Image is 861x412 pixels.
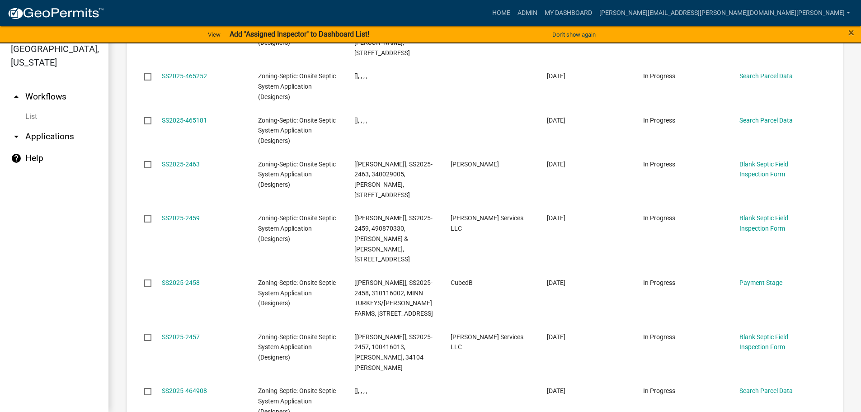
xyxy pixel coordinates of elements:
[739,279,782,286] a: Payment Stage
[643,333,675,341] span: In Progress
[739,214,788,232] a: Blank Septic Field Inspection Form
[848,26,854,39] span: ×
[11,131,22,142] i: arrow_drop_down
[354,279,433,317] span: [Jeff Rusness], SS2025-2458, 310116002, MINN TURKEYS/MICKELSON FARMS, 13796 CO HWY 43
[489,5,514,22] a: Home
[258,19,336,47] span: Zoning-Septic: Onsite Septic System Application (Designers)
[739,333,788,351] a: Blank Septic Field Inspection Form
[547,117,565,124] span: 08/18/2025
[547,333,565,341] span: 08/17/2025
[643,279,675,286] span: In Progress
[848,27,854,38] button: Close
[354,19,410,57] span: [], , 200312001, KENNETH R & LISA SWEDBERG, 37450 LITTLE WHITE EARTH LAKE RD
[162,387,207,394] a: SS2025-464908
[547,279,565,286] span: 08/17/2025
[549,27,599,42] button: Don't show again
[739,387,793,394] a: Search Parcel Data
[230,30,369,38] strong: Add "Assigned Inspector" to Dashboard List!
[547,161,565,168] span: 08/18/2025
[451,333,523,351] span: JenCo Services LLC
[354,117,367,124] span: [], , , ,
[11,153,22,164] i: help
[258,214,336,242] span: Zoning-Septic: Onsite Septic System Application (Designers)
[162,72,207,80] a: SS2025-465252
[11,91,22,102] i: arrow_drop_up
[643,161,675,168] span: In Progress
[354,72,367,80] span: [], , , ,
[354,333,433,371] span: [Jeff Rusness], SS2025-2457, 100416013, JOANNA JORDET, 34104 BORAH RD
[258,161,336,189] span: Zoning-Septic: Onsite Septic System Application (Designers)
[739,72,793,80] a: Search Parcel Data
[643,72,675,80] span: In Progress
[162,117,207,124] a: SS2025-465181
[451,214,523,232] span: JenCo Services LLC
[547,387,565,394] span: 08/17/2025
[162,214,200,222] a: SS2025-2459
[258,279,336,307] span: Zoning-Septic: Onsite Septic System Application (Designers)
[547,72,565,80] span: 08/18/2025
[451,161,499,168] span: Lenny
[258,333,336,361] span: Zoning-Septic: Onsite Septic System Application (Designers)
[354,214,433,263] span: [Jeff Rusness], SS2025-2459, 490870330, DANIEL I & KARI YAMANE, 918 WILLOW SPRINGS RD
[739,161,788,178] a: Blank Septic Field Inspection Form
[258,72,336,100] span: Zoning-Septic: Onsite Septic System Application (Designers)
[354,161,433,199] span: [Jeff Rusness], SS2025-2463, 340029005, MARK KAVOLAK, 33912 535TH AVE
[643,214,675,222] span: In Progress
[162,333,200,341] a: SS2025-2457
[514,5,541,22] a: Admin
[162,279,200,286] a: SS2025-2458
[162,161,200,168] a: SS2025-2463
[547,214,565,222] span: 08/17/2025
[204,27,224,42] a: View
[354,387,367,394] span: [], , , ,
[258,117,336,145] span: Zoning-Septic: Onsite Septic System Application (Designers)
[541,5,596,22] a: My Dashboard
[643,387,675,394] span: In Progress
[596,5,854,22] a: [PERSON_NAME][EMAIL_ADDRESS][PERSON_NAME][DOMAIN_NAME][PERSON_NAME]
[739,117,793,124] a: Search Parcel Data
[643,117,675,124] span: In Progress
[451,279,473,286] span: CubedB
